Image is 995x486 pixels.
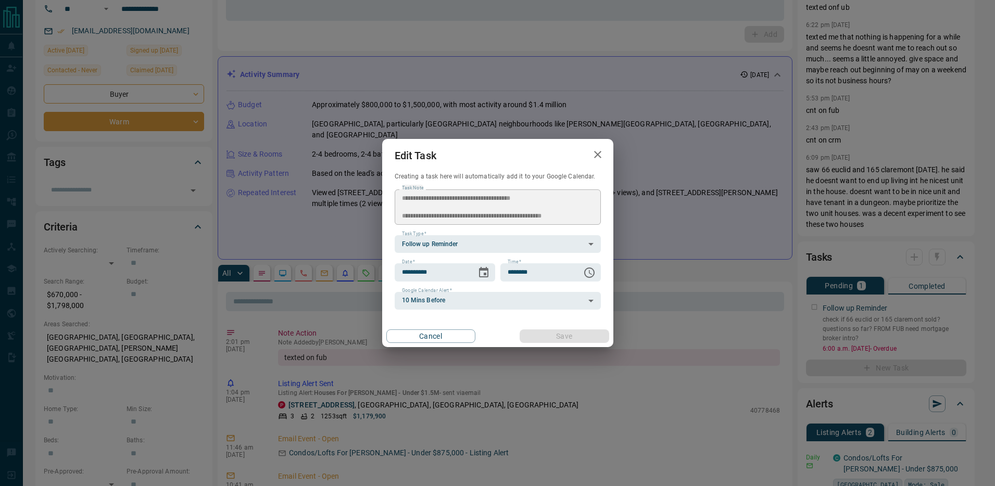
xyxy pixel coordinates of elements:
div: 10 Mins Before [395,292,601,310]
h2: Edit Task [382,139,449,172]
p: Creating a task here will automatically add it to your Google Calendar. [395,172,601,181]
button: Cancel [386,329,475,343]
label: Google Calendar Alert [402,287,452,294]
label: Time [508,259,521,265]
label: Task Type [402,231,426,237]
label: Task Note [402,185,423,191]
label: Date [402,259,415,265]
button: Choose date, selected date is Dec 11, 2025 [473,262,494,283]
div: Follow up Reminder [395,235,601,253]
button: Choose time, selected time is 6:00 AM [579,262,600,283]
